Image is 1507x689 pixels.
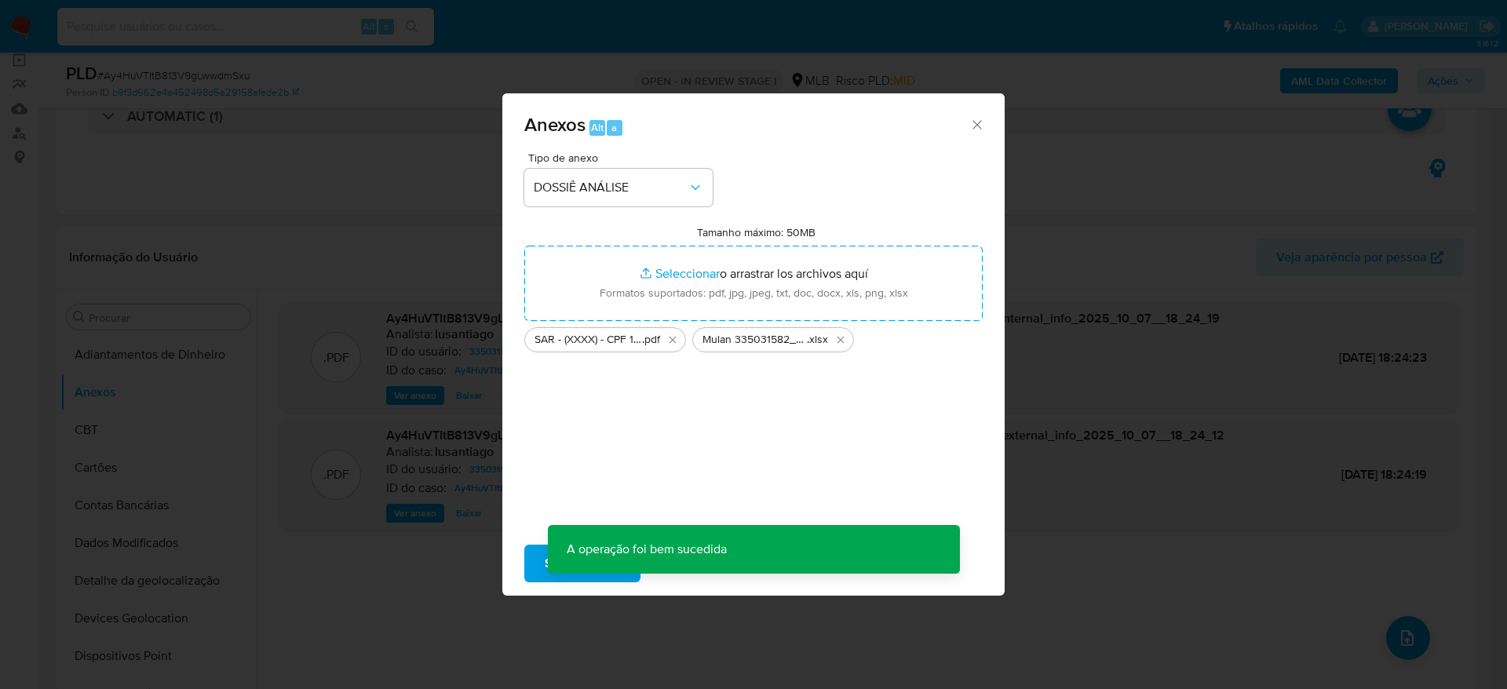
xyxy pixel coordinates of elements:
[534,180,688,195] span: DOSSIÊ ANÁLISE
[702,332,807,348] span: Mulan 335031582_2025_10_07_14_55_41
[524,321,983,352] ul: Archivos seleccionados
[663,330,682,349] button: Eliminar SAR - (XXXX) - CPF 10180716603 - TARCISIO JUNIOR LOPES MARQUES.pdf
[667,546,718,581] span: Cancelar
[524,169,713,206] button: DOSSIÊ ANÁLISE
[545,546,620,581] span: Subir arquivo
[969,117,983,131] button: Cerrar
[548,525,746,574] p: A operação foi bem sucedida
[524,111,586,138] span: Anexos
[611,120,617,135] span: a
[642,332,660,348] span: .pdf
[524,545,640,582] button: Subir arquivo
[528,152,717,163] span: Tipo de anexo
[535,332,642,348] span: SAR - (XXXX) - CPF 10180716603 - [PERSON_NAME]
[591,120,604,135] span: Alt
[697,225,816,239] label: Tamanho máximo: 50MB
[807,332,828,348] span: .xlsx
[831,330,850,349] button: Eliminar Mulan 335031582_2025_10_07_14_55_41.xlsx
